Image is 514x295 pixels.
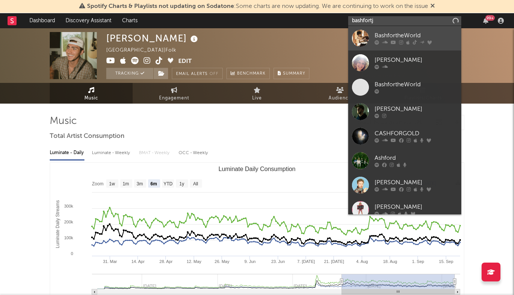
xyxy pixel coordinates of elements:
[244,259,255,264] text: 9. Jun
[215,259,230,264] text: 26. May
[133,83,216,104] a: Engagement
[132,259,145,264] text: 14. Apr
[150,181,157,186] text: 6m
[356,259,368,264] text: 4. Aug
[50,83,133,104] a: Music
[92,181,104,186] text: Zoom
[106,68,153,79] button: Tracking
[324,259,344,264] text: 21. [DATE]
[271,259,285,264] text: 23. Jun
[298,83,381,104] a: Audience
[179,181,184,186] text: 1y
[430,3,435,9] span: Dismiss
[137,181,143,186] text: 3m
[375,56,457,65] div: [PERSON_NAME]
[50,147,84,159] div: Luminate - Daily
[106,46,185,55] div: [GEOGRAPHIC_DATA] | Folk
[375,203,457,212] div: [PERSON_NAME]
[159,94,189,103] span: Engagement
[106,32,200,44] div: [PERSON_NAME]
[375,178,457,187] div: [PERSON_NAME]
[348,124,461,148] a: CASHFORGOLD
[84,94,98,103] span: Music
[348,26,461,50] a: BashfortheWorld
[123,181,129,186] text: 1m
[109,181,115,186] text: 1w
[87,3,234,9] span: Spotify Charts & Playlists not updating on Sodatone
[348,148,461,173] a: Ashford
[187,259,202,264] text: 12. May
[297,259,315,264] text: 7. [DATE]
[71,251,73,256] text: 0
[283,72,305,76] span: Summary
[178,57,192,66] button: Edit
[412,259,424,264] text: 1. Sep
[164,181,173,186] text: YTD
[375,31,457,40] div: BashfortheWorld
[193,181,198,186] text: All
[172,68,223,79] button: Email AlertsOff
[348,50,461,75] a: [PERSON_NAME]
[348,173,461,197] a: [PERSON_NAME]
[375,80,457,89] div: BashfortheWorld
[439,259,453,264] text: 15. Sep
[443,284,456,288] text: [DATE]
[274,68,309,79] button: Summary
[348,197,461,222] a: [PERSON_NAME]
[103,259,117,264] text: 31. Mar
[87,3,428,9] span: : Some charts are now updating. We are continuing to work on the issue
[50,132,124,141] span: Total Artist Consumption
[483,18,488,24] button: 99+
[210,72,219,76] em: Off
[64,204,73,208] text: 300k
[329,94,352,103] span: Audience
[226,68,270,79] a: Benchmark
[219,166,296,172] text: Luminate Daily Consumption
[60,13,117,28] a: Discovery Assistant
[159,259,173,264] text: 28. Apr
[64,235,73,240] text: 100k
[117,13,143,28] a: Charts
[237,69,266,78] span: Benchmark
[64,220,73,224] text: 200k
[252,94,262,103] span: Live
[383,259,397,264] text: 18. Aug
[92,147,132,159] div: Luminate - Weekly
[24,13,60,28] a: Dashboard
[179,147,209,159] div: OCC - Weekly
[55,200,60,248] text: Luminate Daily Streams
[348,16,461,26] input: Search for artists
[375,129,457,138] div: CASHFORGOLD
[348,75,461,99] a: BashfortheWorld
[375,105,457,114] div: [PERSON_NAME]
[348,99,461,124] a: [PERSON_NAME]
[216,83,298,104] a: Live
[375,154,457,163] div: Ashford
[485,15,495,21] div: 99 +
